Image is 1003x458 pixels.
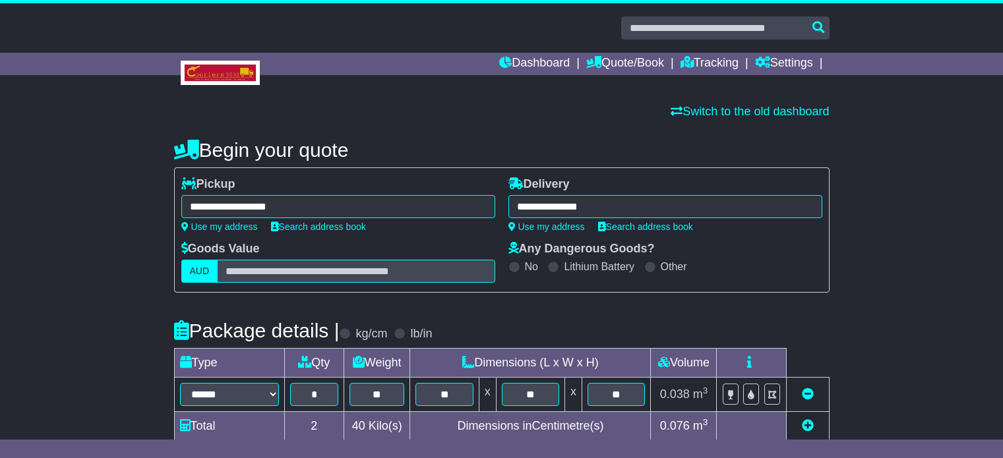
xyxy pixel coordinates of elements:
[508,242,655,256] label: Any Dangerous Goods?
[344,412,410,441] td: Kilo(s)
[284,412,344,441] td: 2
[355,327,387,341] label: kg/cm
[174,320,340,341] h4: Package details |
[410,349,651,378] td: Dimensions (L x W x H)
[660,419,690,432] span: 0.076
[181,221,258,232] a: Use my address
[802,419,814,432] a: Add new item
[660,387,690,401] span: 0.038
[755,53,813,75] a: Settings
[174,139,830,161] h4: Begin your quote
[525,260,538,273] label: No
[271,221,366,232] a: Search address book
[564,260,634,273] label: Lithium Battery
[703,386,708,395] sup: 3
[586,53,664,75] a: Quote/Book
[681,53,739,75] a: Tracking
[703,417,708,427] sup: 3
[671,105,829,118] a: Switch to the old dashboard
[352,419,365,432] span: 40
[508,221,585,232] a: Use my address
[651,349,717,378] td: Volume
[499,53,570,75] a: Dashboard
[181,242,260,256] label: Goods Value
[284,349,344,378] td: Qty
[693,387,708,401] span: m
[479,378,496,412] td: x
[508,177,570,192] label: Delivery
[598,221,693,232] a: Search address book
[181,260,218,283] label: AUD
[174,349,284,378] td: Type
[410,412,651,441] td: Dimensions in Centimetre(s)
[661,260,687,273] label: Other
[565,378,582,412] td: x
[802,387,814,401] a: Remove this item
[693,419,708,432] span: m
[174,412,284,441] td: Total
[181,177,235,192] label: Pickup
[344,349,410,378] td: Weight
[410,327,432,341] label: lb/in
